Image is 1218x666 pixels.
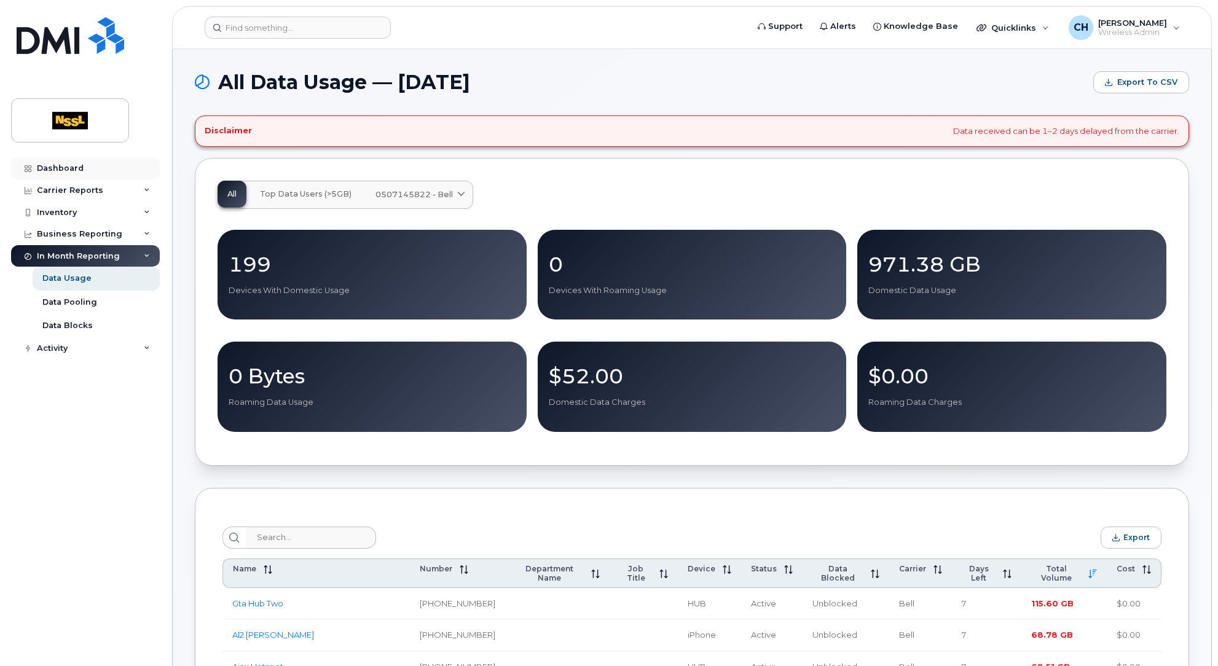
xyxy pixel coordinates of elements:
[899,564,926,573] span: Carrier
[366,181,473,208] a: 0507145822 - Bell
[1107,619,1161,651] td: $0.00
[868,397,1155,408] p: Roaming Data Charges
[1101,527,1161,549] button: Export
[803,588,889,620] td: Unblocked
[233,564,256,573] span: Name
[812,564,863,582] span: Data Blocked
[195,116,1189,147] div: Data received can be 1–2 days delayed from the carrier.
[1031,630,1073,640] span: 68.78 GB
[688,564,715,573] span: Device
[952,619,1021,651] td: 7
[205,126,252,136] h4: Disclaimer
[741,588,803,620] td: Active
[751,564,777,573] span: Status
[1117,77,1177,88] span: Export to CSV
[549,365,836,387] p: $52.00
[868,365,1155,387] p: $0.00
[410,619,505,651] td: [PHONE_NUMBER]
[1123,533,1150,542] span: Export
[619,564,652,582] span: Job Title
[229,365,516,387] p: 0 Bytes
[246,527,376,549] input: Search...
[515,564,584,582] span: Department Name
[229,397,516,408] p: Roaming Data Usage
[868,285,1155,296] p: Domestic Data Usage
[218,73,470,92] span: All Data Usage — [DATE]
[803,619,889,651] td: Unblocked
[232,630,314,640] a: Al2 [PERSON_NAME]
[678,588,741,620] td: HUB
[229,253,516,275] p: 199
[889,588,952,620] td: Bell
[549,253,836,275] p: 0
[260,189,352,199] span: Top Data Users (>5GB)
[889,619,952,651] td: Bell
[1031,564,1081,582] span: Total Volume
[549,285,836,296] p: Devices With Roaming Usage
[229,285,516,296] p: Devices With Domestic Usage
[410,588,505,620] td: [PHONE_NUMBER]
[1031,598,1074,608] span: 115.60 GB
[952,588,1021,620] td: 7
[549,397,836,408] p: Domestic Data Charges
[962,564,996,582] span: Days Left
[1107,588,1161,620] td: $0.00
[375,189,453,200] span: 0507145822 - Bell
[1093,71,1189,93] button: Export to CSV
[741,619,803,651] td: Active
[420,564,452,573] span: Number
[678,619,741,651] td: iPhone
[1117,564,1135,573] span: Cost
[868,253,1155,275] p: 971.38 GB
[232,598,283,608] a: Gta Hub Two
